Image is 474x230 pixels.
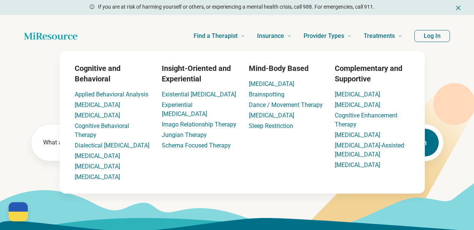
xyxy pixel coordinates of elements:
[75,91,148,98] a: Applied Behavioral Analysis
[304,31,344,41] span: Provider Types
[15,51,470,194] div: Treatments
[249,63,323,74] h3: Mind-Body Based
[249,112,294,119] a: [MEDICAL_DATA]
[249,101,323,108] a: Dance / Movement Therapy
[335,142,404,158] a: [MEDICAL_DATA]-Assisted [MEDICAL_DATA]
[304,21,352,51] a: Provider Types
[162,63,237,84] h3: Insight-Oriented and Experiential
[335,101,380,108] a: [MEDICAL_DATA]
[75,163,120,170] a: [MEDICAL_DATA]
[98,3,375,11] p: If you are at risk of harming yourself or others, or experiencing a mental health crisis, call 98...
[414,30,450,42] button: Log In
[194,21,245,51] a: Find a Therapist
[24,29,77,44] a: Home page
[75,152,120,159] a: [MEDICAL_DATA]
[335,161,380,168] a: [MEDICAL_DATA]
[194,31,238,41] span: Find a Therapist
[75,101,120,108] a: [MEDICAL_DATA]
[162,121,236,128] a: Imago Relationship Therapy
[257,21,292,51] a: Insurance
[364,21,402,51] a: Treatments
[162,101,207,117] a: Experiential [MEDICAL_DATA]
[75,112,120,119] a: [MEDICAL_DATA]
[75,63,150,84] h3: Cognitive and Behavioral
[75,122,129,138] a: Cognitive Behavioral Therapy
[335,131,380,138] a: [MEDICAL_DATA]
[335,112,397,128] a: Cognitive Enhancement Therapy
[454,3,462,12] button: Dismiss
[249,91,284,98] a: Brainspotting
[364,31,395,41] span: Treatments
[257,31,284,41] span: Insurance
[75,173,120,180] a: [MEDICAL_DATA]
[249,80,294,87] a: [MEDICAL_DATA]
[162,91,236,98] a: Existential [MEDICAL_DATA]
[335,91,380,98] a: [MEDICAL_DATA]
[75,142,149,149] a: Dialectical [MEDICAL_DATA]
[335,63,410,84] h3: Complementary and Supportive
[249,122,293,129] a: Sleep Restriction
[162,142,231,149] a: Schema Focused Therapy
[162,131,207,138] a: Jungian Therapy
